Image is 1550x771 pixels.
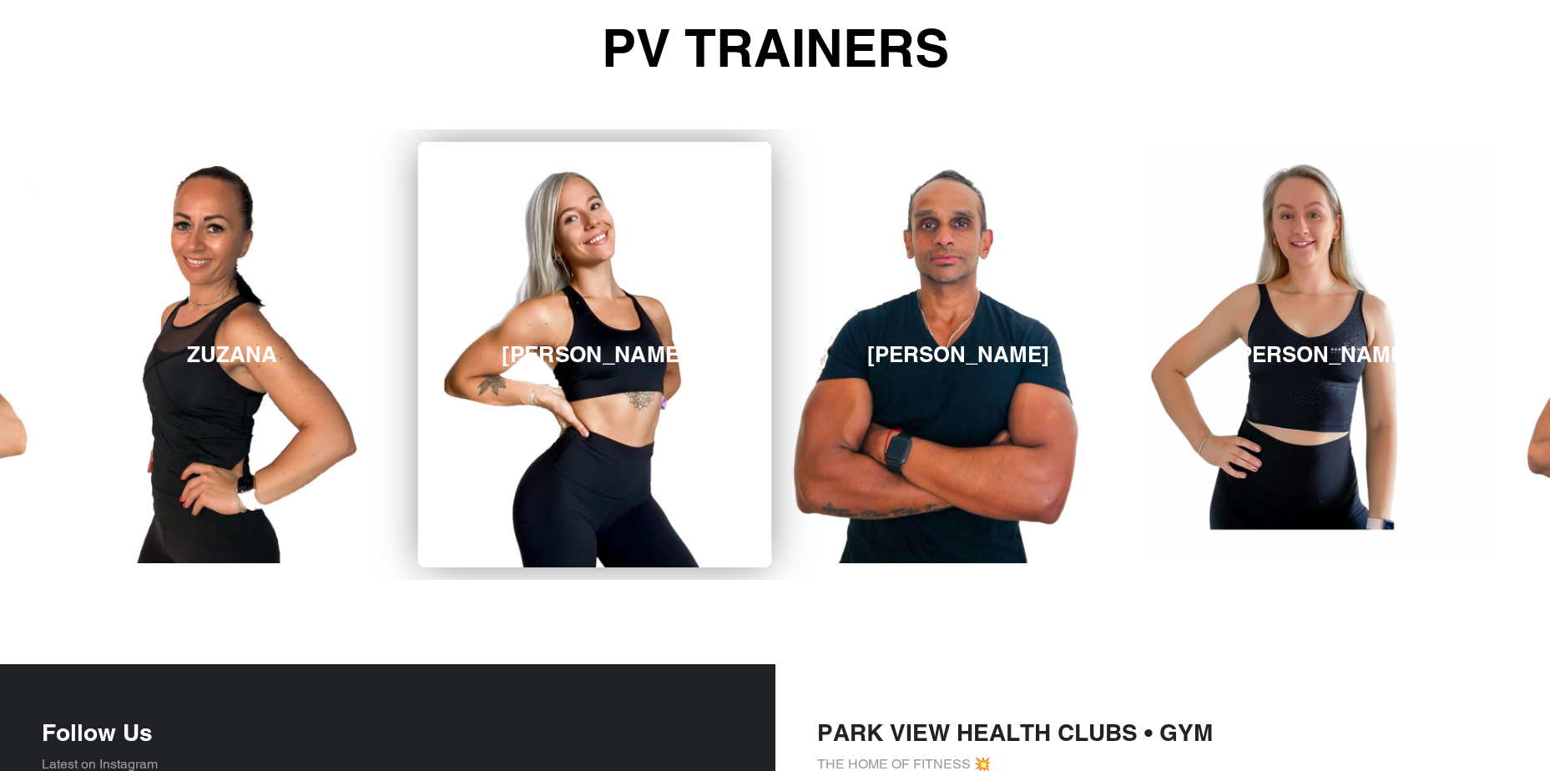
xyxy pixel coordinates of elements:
a: [PERSON_NAME] [418,142,771,567]
h4: Follow Us [42,718,734,747]
h4: PARK VIEW HEALTH CLUBS • GYM [817,718,1509,747]
h3: [PERSON_NAME] [502,341,687,368]
h3: [PERSON_NAME] [867,341,1049,367]
span: PV TRAINERS [598,9,953,88]
a: 14 day free trial to PVTV -START NOW [2,623,1548,662]
a: [PERSON_NAME] [1148,146,1494,563]
p: 14 day free trial to PVTV - [2,623,1548,662]
b: START NOW [814,634,896,650]
h3: [PERSON_NAME] [1230,341,1412,367]
h3: ZUZANA [187,341,277,367]
a: [PERSON_NAME] [785,146,1131,563]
